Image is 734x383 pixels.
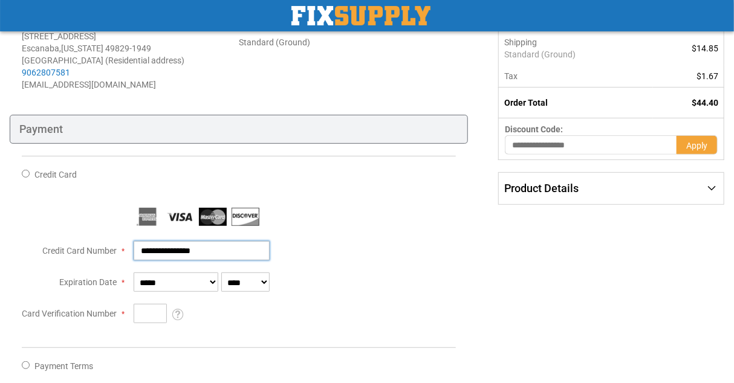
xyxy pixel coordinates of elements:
[291,6,430,25] img: Fix Industrial Supply
[61,43,103,53] span: [US_STATE]
[22,309,117,318] span: Card Verification Number
[34,361,93,371] span: Payment Terms
[692,43,718,53] span: $14.85
[677,135,718,155] button: Apply
[692,98,718,108] span: $44.40
[22,80,156,89] span: [EMAIL_ADDRESS][DOMAIN_NAME]
[22,18,239,91] address: [PERSON_NAME] [PERSON_NAME] [STREET_ADDRESS] Escanaba , 49829-1949 [GEOGRAPHIC_DATA] (Residential...
[22,68,70,77] a: 9062807581
[34,170,77,179] span: Credit Card
[134,208,161,226] img: American Express
[504,48,647,60] span: Standard (Ground)
[697,71,718,81] span: $1.67
[504,98,548,108] strong: Order Total
[199,208,227,226] img: MasterCard
[59,277,117,287] span: Expiration Date
[291,6,430,25] a: store logo
[232,208,259,226] img: Discover
[686,141,707,150] span: Apply
[504,182,579,195] span: Product Details
[10,115,468,144] div: Payment
[504,37,537,47] span: Shipping
[239,36,456,48] div: Standard (Ground)
[42,246,117,256] span: Credit Card Number
[505,124,563,134] span: Discount Code:
[166,208,194,226] img: Visa
[499,65,653,88] th: Tax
